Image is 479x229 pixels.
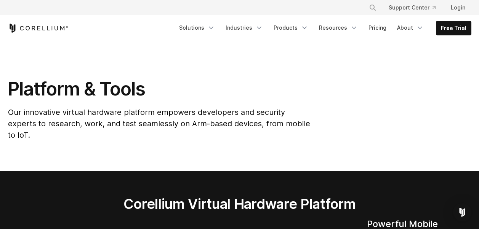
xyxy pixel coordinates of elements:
[8,24,69,33] a: Corellium Home
[436,21,471,35] a: Free Trial
[445,1,471,14] a: Login
[88,196,391,212] h2: Corellium Virtual Hardware Platform
[366,1,380,14] button: Search
[383,1,442,14] a: Support Center
[360,1,471,14] div: Navigation Menu
[8,78,312,100] h1: Platform & Tools
[175,21,471,35] div: Navigation Menu
[392,21,428,35] a: About
[453,203,471,221] div: Open Intercom Messenger
[314,21,362,35] a: Resources
[269,21,313,35] a: Products
[364,21,391,35] a: Pricing
[8,108,310,140] span: Our innovative virtual hardware platform empowers developers and security experts to research, wo...
[175,21,219,35] a: Solutions
[221,21,268,35] a: Industries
